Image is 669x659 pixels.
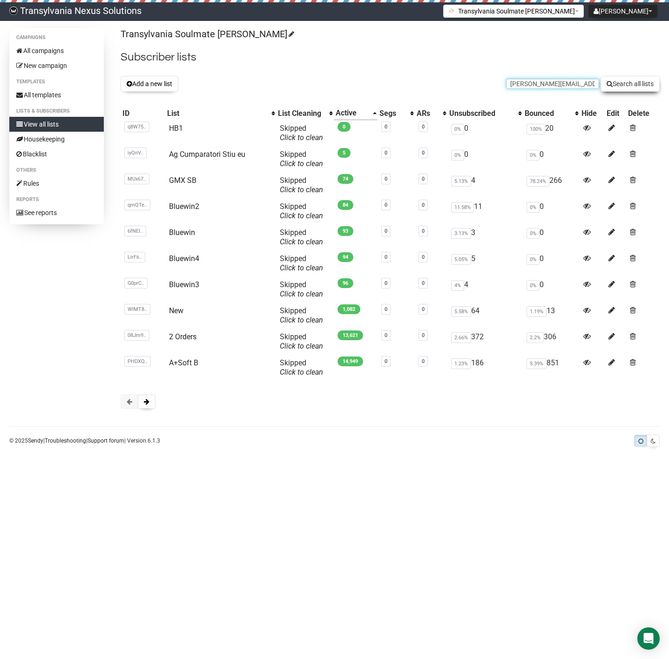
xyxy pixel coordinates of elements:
[280,228,323,246] span: Skipped
[523,120,580,146] td: 20
[385,306,387,312] a: 0
[169,150,245,159] a: Ag Cumparatori Stiu eu
[167,109,267,118] div: List
[338,304,360,314] span: 1,082
[447,107,523,120] th: Unsubscribed: No sort applied, activate to apply an ascending sort
[124,278,148,289] span: G0prC..
[9,194,104,205] li: Reports
[9,117,104,132] a: View all lists
[523,224,580,250] td: 0
[448,7,456,14] img: 1.png
[169,280,199,289] a: Bluewin3
[385,202,387,208] a: 0
[527,124,545,134] span: 100%
[338,200,353,210] span: 84
[580,107,605,120] th: Hide: No sort applied, sorting is disabled
[280,185,323,194] a: Click to clean
[280,150,323,168] span: Skipped
[338,226,353,236] span: 93
[523,172,580,198] td: 266
[449,109,514,118] div: Unsubscribed
[278,109,324,118] div: List Cleaning
[280,202,323,220] span: Skipped
[422,124,425,130] a: 0
[422,358,425,364] a: 0
[280,280,323,298] span: Skipped
[338,278,353,288] span: 96
[280,289,323,298] a: Click to clean
[124,304,150,315] span: WlMT8..
[417,109,438,118] div: ARs
[280,316,323,324] a: Click to clean
[276,107,334,120] th: List Cleaning: No sort applied, activate to apply an ascending sort
[451,150,464,161] span: 0%
[523,198,580,224] td: 0
[605,107,626,120] th: Edit: No sort applied, sorting is disabled
[9,76,104,87] li: Templates
[451,176,471,187] span: 5.13%
[451,332,471,343] span: 2.66%
[385,150,387,156] a: 0
[527,280,540,291] span: 0%
[523,303,580,329] td: 13
[121,49,660,66] h2: Subscriber lists
[527,150,540,161] span: 0%
[121,28,293,40] a: Transylvania Soulmate [PERSON_NAME]
[588,5,657,18] button: [PERSON_NAME]
[169,306,183,315] a: New
[169,176,196,185] a: GMX SB
[124,356,151,367] span: PHDXQ..
[628,109,657,118] div: Delete
[447,198,523,224] td: 11
[385,228,387,234] a: 0
[626,107,659,120] th: Delete: No sort applied, sorting is disabled
[280,332,323,350] span: Skipped
[88,437,124,444] a: Support forum
[124,121,149,132] span: q8W75..
[338,148,351,158] span: 5
[379,109,405,118] div: Segs
[336,108,368,118] div: Active
[527,358,547,369] span: 5.39%
[451,358,471,369] span: 1.23%
[447,250,523,276] td: 5
[527,306,547,317] span: 1.19%
[169,332,196,341] a: 2 Orders
[385,124,387,130] a: 0
[9,165,104,176] li: Others
[280,254,323,272] span: Skipped
[581,109,603,118] div: Hide
[385,254,387,260] a: 0
[422,254,425,260] a: 0
[338,356,363,366] span: 14,949
[422,202,425,208] a: 0
[451,306,471,317] span: 5.58%
[169,124,183,133] a: HB1
[124,148,147,158] span: iyQnV..
[447,355,523,381] td: 186
[9,32,104,43] li: Campaigns
[9,436,160,446] p: © 2025 | | | Version 6.1.3
[523,146,580,172] td: 0
[169,228,195,237] a: Bluewin
[385,332,387,338] a: 0
[527,176,549,187] span: 78.24%
[280,263,323,272] a: Click to clean
[280,133,323,142] a: Click to clean
[9,147,104,161] a: Blacklist
[121,76,178,92] button: Add a new list
[280,342,323,350] a: Click to clean
[169,254,199,263] a: Bluewin4
[124,200,150,210] span: qmQTe..
[338,330,363,340] span: 13,621
[447,276,523,303] td: 4
[451,228,471,239] span: 3.13%
[385,280,387,286] a: 0
[637,627,660,650] div: Open Intercom Messenger
[451,202,474,213] span: 11.58%
[280,358,323,377] span: Skipped
[447,120,523,146] td: 0
[121,107,166,120] th: ID: No sort applied, sorting is disabled
[338,122,351,132] span: 0
[165,107,276,120] th: List: No sort applied, activate to apply an ascending sort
